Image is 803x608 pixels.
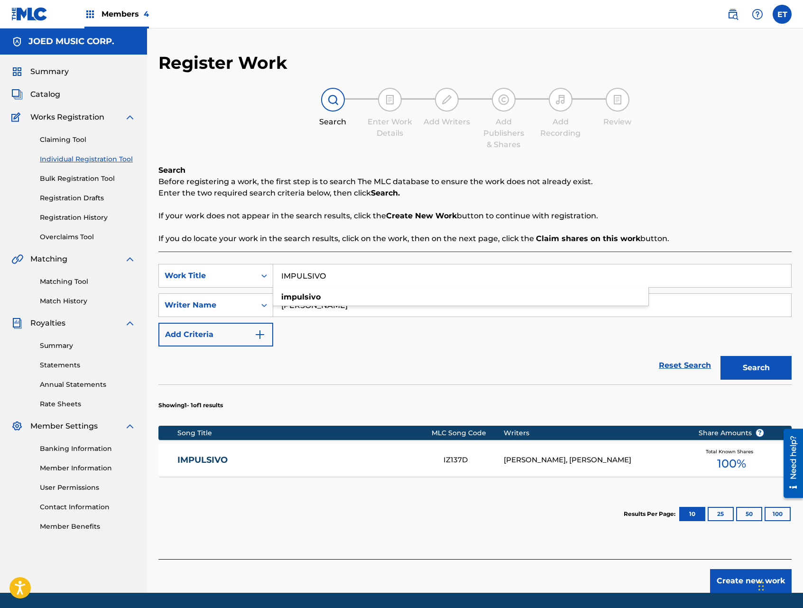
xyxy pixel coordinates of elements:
[158,233,792,244] p: If you do locate your work in the search results, click on the work, then on the next page, click...
[40,399,136,409] a: Rate Sheets
[480,116,527,150] div: Add Publishers & Shares
[40,296,136,306] a: Match History
[40,135,136,145] a: Claiming Tool
[710,569,792,593] button: Create new work
[165,270,250,281] div: Work Title
[28,36,114,47] h5: JOED MUSIC CORP.
[158,264,792,384] form: Search Form
[720,356,792,380] button: Search
[773,5,792,24] div: User Menu
[158,166,185,175] b: Search
[144,9,149,19] span: 4
[124,421,136,432] img: expand
[756,562,803,608] iframe: Chat Widget
[441,94,452,105] img: step indicator icon for Add Writers
[537,116,584,139] div: Add Recording
[11,112,24,123] img: Works Registration
[723,5,742,24] a: Public Search
[748,5,767,24] div: Help
[443,455,504,466] div: IZ137D
[327,94,339,105] img: step indicator icon for Search
[124,318,136,329] img: expand
[254,329,266,340] img: 9d2ae6d4665cec9f34b9.svg
[40,193,136,203] a: Registration Drafts
[158,401,223,410] p: Showing 1 - 1 of 1 results
[699,428,764,438] span: Share Amounts
[758,572,764,600] div: Drag
[40,483,136,493] a: User Permissions
[11,421,23,432] img: Member Settings
[124,253,136,265] img: expand
[11,89,60,100] a: CatalogCatalog
[736,507,762,521] button: 50
[40,154,136,164] a: Individual Registration Tool
[654,355,716,376] a: Reset Search
[30,421,98,432] span: Member Settings
[40,444,136,454] a: Banking Information
[371,188,400,197] strong: Search.
[11,7,48,21] img: MLC Logo
[30,112,104,123] span: Works Registration
[612,94,623,105] img: step indicator icon for Review
[30,66,69,77] span: Summary
[765,507,791,521] button: 100
[158,52,287,74] h2: Register Work
[498,94,509,105] img: step indicator icon for Add Publishers & Shares
[756,429,764,437] span: ?
[11,66,69,77] a: SummarySummary
[536,234,640,243] strong: Claim shares on this work
[679,507,705,521] button: 10
[11,318,23,329] img: Royalties
[40,174,136,184] a: Bulk Registration Tool
[102,9,149,19] span: Members
[776,425,803,501] iframe: Resource Center
[40,360,136,370] a: Statements
[40,502,136,512] a: Contact Information
[386,211,457,220] strong: Create New Work
[11,66,23,77] img: Summary
[158,323,273,346] button: Add Criteria
[30,253,67,265] span: Matching
[423,116,471,128] div: Add Writers
[366,116,414,139] div: Enter Work Details
[281,292,321,301] strong: impulsivo
[309,116,357,128] div: Search
[40,380,136,390] a: Annual Statements
[40,213,136,223] a: Registration History
[708,507,734,521] button: 25
[504,455,684,466] div: [PERSON_NAME], [PERSON_NAME]
[40,341,136,351] a: Summary
[384,94,396,105] img: step indicator icon for Enter Work Details
[717,455,746,472] span: 100 %
[158,187,792,199] p: Enter the two required search criteria below, then click
[84,9,96,20] img: Top Rightsholders
[555,94,566,105] img: step indicator icon for Add Recording
[158,210,792,222] p: If your work does not appear in the search results, click the button to continue with registration.
[624,510,678,518] p: Results Per Page:
[40,463,136,473] a: Member Information
[177,455,431,466] a: IMPULSIVO
[158,176,792,187] p: Before registering a work, the first step is to search The MLC database to ensure the work does n...
[594,116,641,128] div: Review
[40,232,136,242] a: Overclaims Tool
[40,277,136,287] a: Matching Tool
[30,318,65,329] span: Royalties
[432,428,504,438] div: MLC Song Code
[11,253,23,265] img: Matching
[124,112,136,123] img: expand
[11,36,23,47] img: Accounts
[11,89,23,100] img: Catalog
[165,299,250,311] div: Writer Name
[706,448,757,455] span: Total Known Shares
[40,522,136,532] a: Member Benefits
[30,89,60,100] span: Catalog
[727,9,738,20] img: search
[752,9,763,20] img: help
[504,428,684,438] div: Writers
[177,428,432,438] div: Song Title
